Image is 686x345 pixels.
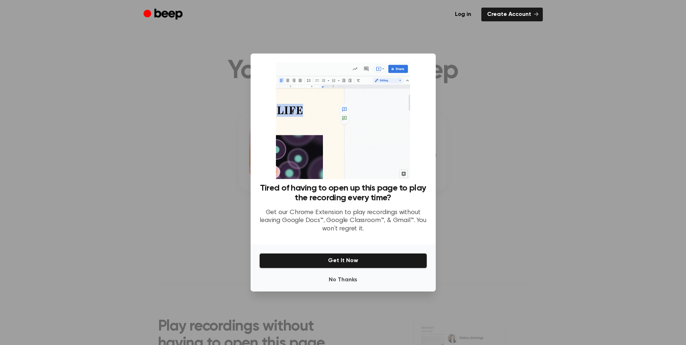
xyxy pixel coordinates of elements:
button: No Thanks [259,273,427,287]
a: Create Account [481,8,543,21]
a: Log in [449,8,477,21]
p: Get our Chrome Extension to play recordings without leaving Google Docs™, Google Classroom™, & Gm... [259,209,427,233]
img: Beep extension in action [276,62,410,179]
h3: Tired of having to open up this page to play the recording every time? [259,183,427,203]
a: Beep [144,8,184,22]
button: Get It Now [259,253,427,268]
